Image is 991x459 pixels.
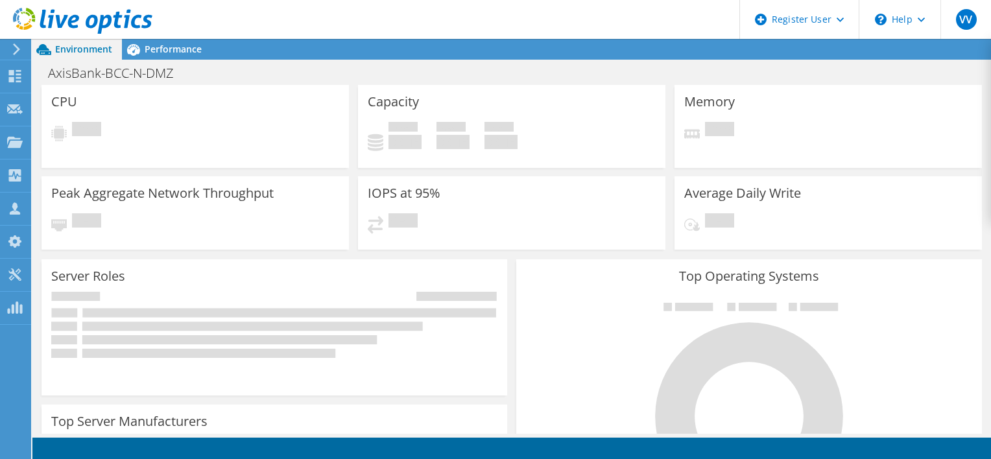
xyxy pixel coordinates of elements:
h3: Top Operating Systems [526,269,972,283]
span: Performance [145,43,202,55]
span: Environment [55,43,112,55]
svg: \n [875,14,887,25]
span: Pending [72,122,101,139]
h4: 0 GiB [484,135,518,149]
h3: Top Server Manufacturers [51,414,208,429]
h4: 0 GiB [388,135,422,149]
span: Total [484,122,514,135]
h1: AxisBank-BCC-N-DMZ [42,66,194,80]
span: Pending [388,213,418,231]
span: Pending [72,213,101,231]
h3: Server Roles [51,269,125,283]
span: Pending [705,213,734,231]
h3: Memory [684,95,735,109]
h3: IOPS at 95% [368,186,440,200]
span: Used [388,122,418,135]
span: Free [436,122,466,135]
h3: Peak Aggregate Network Throughput [51,186,274,200]
h3: Average Daily Write [684,186,801,200]
span: Pending [705,122,734,139]
h3: CPU [51,95,77,109]
span: VV [956,9,977,30]
h3: Capacity [368,95,419,109]
h4: 0 GiB [436,135,470,149]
